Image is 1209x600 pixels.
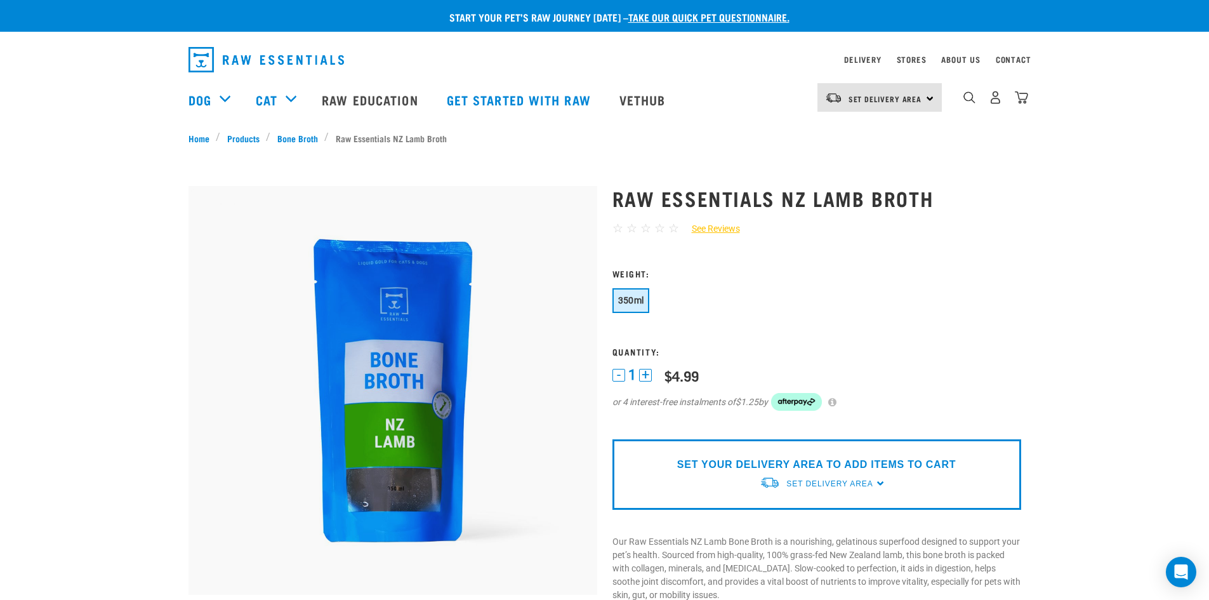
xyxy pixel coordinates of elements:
[188,186,597,595] img: Raw Essentials New Zealand Lamb Bone Broth For Cats & Dogs
[941,57,980,62] a: About Us
[639,369,652,382] button: +
[618,295,644,305] span: 350ml
[844,57,881,62] a: Delivery
[897,57,927,62] a: Stores
[677,457,956,472] p: SET YOUR DELIVERY AREA TO ADD ITEMS TO CART
[612,369,625,382] button: -
[178,42,1031,77] nav: dropdown navigation
[786,479,873,488] span: Set Delivery Area
[612,269,1021,278] h3: Weight:
[1015,91,1028,104] img: home-icon@2x.png
[612,347,1021,356] h3: Quantity:
[996,57,1031,62] a: Contact
[256,90,277,109] a: Cat
[626,221,637,236] span: ☆
[607,74,682,125] a: Vethub
[849,97,922,101] span: Set Delivery Area
[668,221,679,236] span: ☆
[664,368,699,383] div: $4.99
[434,74,607,125] a: Get started with Raw
[989,91,1002,104] img: user.png
[612,393,1021,411] div: or 4 interest-free instalments of by
[1166,557,1196,587] div: Open Intercom Messenger
[309,74,433,125] a: Raw Education
[612,221,623,236] span: ☆
[963,91,975,103] img: home-icon-1@2x.png
[736,396,758,409] span: $1.25
[760,476,780,490] img: van-moving.png
[188,131,216,145] a: Home
[640,221,651,236] span: ☆
[654,221,665,236] span: ☆
[628,14,789,20] a: take our quick pet questionnaire.
[612,288,650,313] button: 350ml
[188,131,1021,145] nav: breadcrumbs
[628,368,636,382] span: 1
[220,131,266,145] a: Products
[771,393,822,411] img: Afterpay
[188,90,211,109] a: Dog
[612,187,1021,210] h1: Raw Essentials NZ Lamb Broth
[270,131,324,145] a: Bone Broth
[679,222,740,236] a: See Reviews
[825,92,842,103] img: van-moving.png
[188,47,344,72] img: Raw Essentials Logo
